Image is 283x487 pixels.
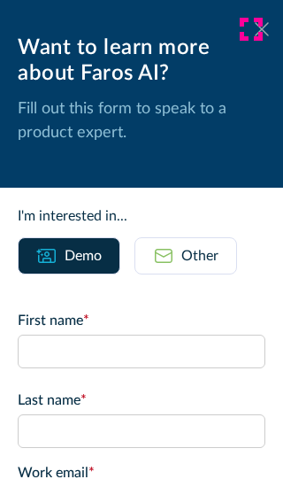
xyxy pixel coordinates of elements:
div: I'm interested in... [18,205,265,227]
div: Demo [65,245,102,267]
div: Other [181,245,218,267]
div: Want to learn more about Faros AI? [18,35,265,87]
label: Work email [18,462,265,483]
label: First name [18,310,265,331]
label: Last name [18,390,265,411]
p: Fill out this form to speak to a product expert. [18,97,265,145]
